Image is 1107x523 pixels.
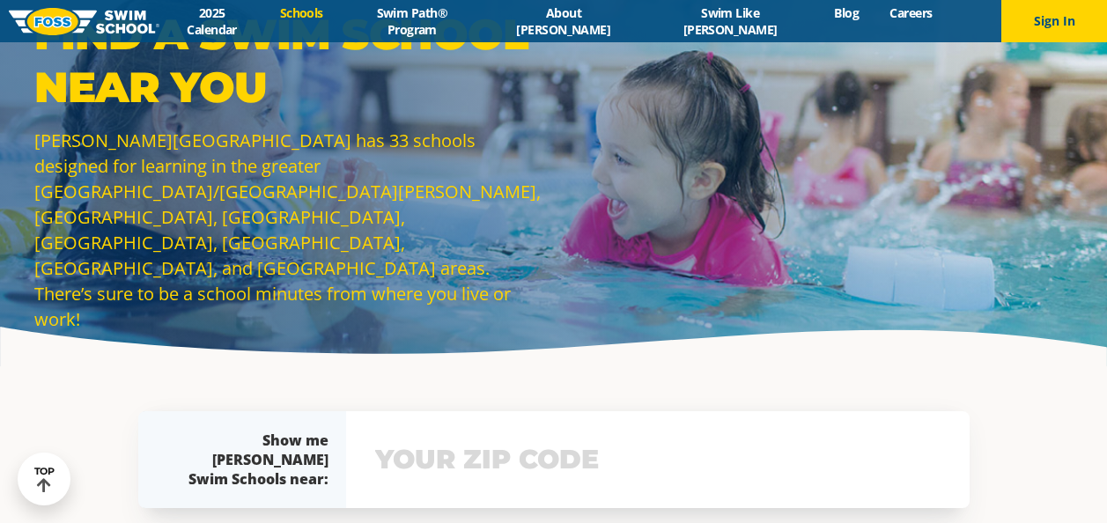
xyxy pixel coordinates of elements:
[641,4,819,38] a: Swim Like [PERSON_NAME]
[371,434,945,485] input: YOUR ZIP CODE
[264,4,338,21] a: Schools
[173,431,328,489] div: Show me [PERSON_NAME] Swim Schools near:
[338,4,485,38] a: Swim Path® Program
[819,4,875,21] a: Blog
[485,4,641,38] a: About [PERSON_NAME]
[34,8,545,114] p: Find a Swim School Near You
[9,8,159,35] img: FOSS Swim School Logo
[34,466,55,493] div: TOP
[34,128,545,332] p: [PERSON_NAME][GEOGRAPHIC_DATA] has 33 schools designed for learning in the greater [GEOGRAPHIC_DA...
[159,4,264,38] a: 2025 Calendar
[875,4,948,21] a: Careers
